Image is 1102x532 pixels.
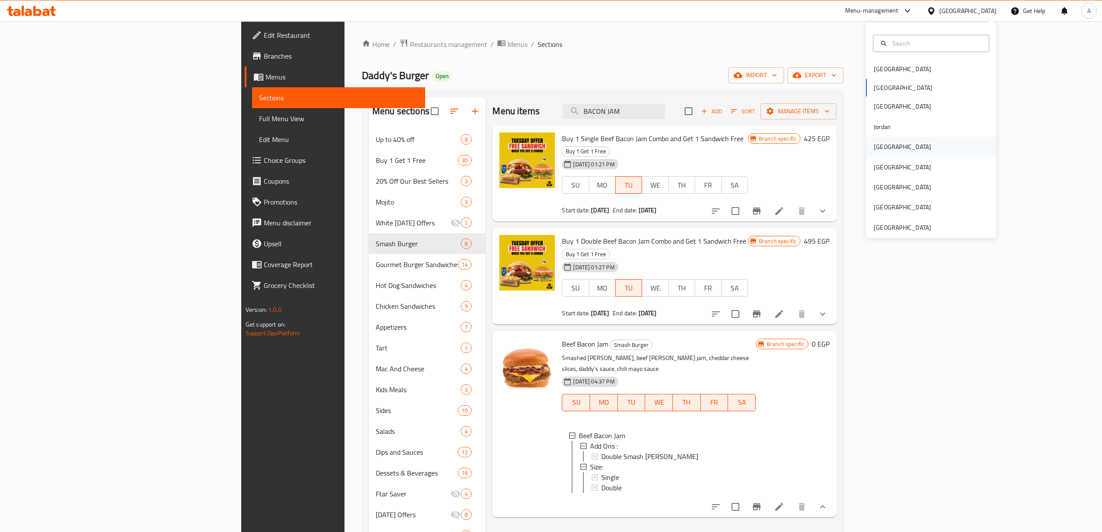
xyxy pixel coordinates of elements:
span: Buy 1 Double Beef Bacon Jam Combo and Get 1 Sandwich Free [562,235,746,248]
span: Smash Burger [376,238,461,249]
a: Menus [245,66,425,87]
span: Buy 1 Get 1 Free [562,249,610,259]
svg: Show Choices [817,206,828,216]
span: Menu disclaimer [264,218,418,228]
span: SU [566,179,585,192]
span: Sides [376,405,458,416]
button: SA [728,394,756,411]
span: Size: [590,462,603,472]
span: Double [601,482,622,493]
button: Manage items [761,103,836,119]
span: 3 [461,177,471,185]
span: 8 [461,511,471,519]
div: Buy 1 Get 1 Free30 [369,150,486,171]
span: Gourmet Burger Sandwiches [376,259,458,270]
span: Upsell [264,238,418,249]
img: Beef Bacon Jam [499,338,555,393]
div: Mac And Cheese4 [369,358,486,379]
span: MO [593,282,612,294]
button: WE [645,394,673,411]
span: Dips and Sauces [376,447,458,457]
span: Select to update [726,305,745,323]
a: Menus [497,39,528,50]
div: Up to 40% off8 [369,129,486,150]
span: Buy 1 Single Beef Bacon Jam Combo and Get 1 Sandwich Free [562,132,744,145]
span: SU [566,396,587,409]
span: WE [649,396,669,409]
button: TU [615,176,642,194]
div: [DATE] Offers8 [369,504,486,525]
li: / [531,39,534,50]
span: WE [646,282,665,294]
span: Grocery Checklist [264,280,418,291]
button: MO [590,394,618,411]
div: Sides10 [369,400,486,421]
button: Branch-specific-item [746,304,767,324]
span: 8 [461,135,471,144]
div: items [461,363,472,374]
span: 1 [461,344,471,352]
h6: 425 EGP [804,132,830,145]
span: MO [594,396,614,409]
span: Coupons [264,176,418,186]
span: Smash Burger [610,340,652,350]
span: 1 [461,219,471,227]
a: Edit menu item [774,502,784,512]
a: Menu disclaimer [245,212,425,233]
span: SA [725,179,745,192]
a: Promotions [245,192,425,212]
button: show more [812,201,833,221]
button: TU [618,394,646,411]
span: Open [432,73,452,80]
span: 14 [458,261,471,269]
div: White [DATE] Offers1 [369,212,486,233]
span: Full Menu View [259,113,418,124]
span: SU [566,282,585,294]
a: Full Menu View [252,108,425,129]
span: Sections [259,93,418,103]
h6: 0 EGP [812,338,830,350]
div: items [458,468,472,478]
span: Up to 40% off [376,134,461,145]
button: Branch-specific-item [746,201,767,221]
svg: Inactive section [450,509,461,520]
h6: 495 EGP [804,235,830,247]
div: Smash Burger [610,340,653,350]
a: Support.OpsPlatform [246,327,301,339]
button: show more [812,496,833,517]
a: Choice Groups [245,150,425,171]
span: FR [699,179,718,192]
span: Select to update [726,202,745,220]
button: TH [673,394,701,411]
span: Buy 1 Get 1 Free [562,146,610,156]
div: [GEOGRAPHIC_DATA] [874,202,931,212]
button: TH [668,279,695,297]
span: Add item [698,105,725,118]
button: export [787,67,843,83]
span: End date: [613,205,637,216]
span: WE [646,179,665,192]
span: [DATE] 04:37 PM [570,377,618,386]
span: [DATE] 01:21 PM [570,160,618,169]
div: [GEOGRAPHIC_DATA] [874,182,931,192]
span: Manage items [767,106,830,117]
span: Sections [538,39,562,50]
button: SA [721,176,748,194]
span: Tart [376,343,461,353]
button: sort-choices [705,304,726,324]
div: 20% Off Our Best Sellers3 [369,171,486,192]
span: Hot Dog Sandwiches [376,280,461,291]
span: 16 [458,469,471,477]
span: White [DATE] Offers [376,218,450,228]
div: items [458,405,472,416]
div: Jordan [874,122,891,132]
button: sort-choices [705,496,726,517]
a: Coverage Report [245,254,425,275]
div: Gourmet Burger Sandwiches14 [369,254,486,275]
div: [GEOGRAPHIC_DATA] [874,102,931,111]
img: Buy 1 Single Beef Bacon Jam Combo and Get 1 Sandwich Free [499,132,555,188]
span: 3 [461,386,471,394]
button: show more [812,304,833,324]
div: Appetizers7 [369,317,486,337]
div: items [458,447,472,457]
